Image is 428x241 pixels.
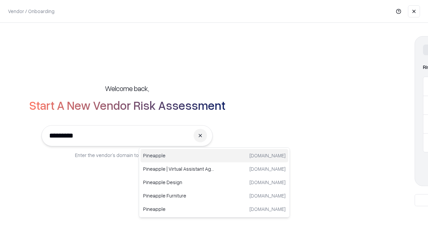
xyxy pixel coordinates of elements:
[249,206,286,213] p: [DOMAIN_NAME]
[249,192,286,199] p: [DOMAIN_NAME]
[75,152,179,159] p: Enter the vendor’s domain to begin onboarding
[105,84,149,93] h5: Welcome back,
[143,192,214,199] p: Pineapple Furniture
[143,165,214,172] p: Pineapple | Virtual Assistant Agency
[249,179,286,186] p: [DOMAIN_NAME]
[139,147,290,218] div: Suggestions
[143,179,214,186] p: Pineapple Design
[143,206,214,213] p: Pineapple
[249,152,286,159] p: [DOMAIN_NAME]
[8,8,55,15] p: Vendor / Onboarding
[29,98,225,112] h2: Start A New Vendor Risk Assessment
[249,165,286,172] p: [DOMAIN_NAME]
[143,152,214,159] p: Pineapple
